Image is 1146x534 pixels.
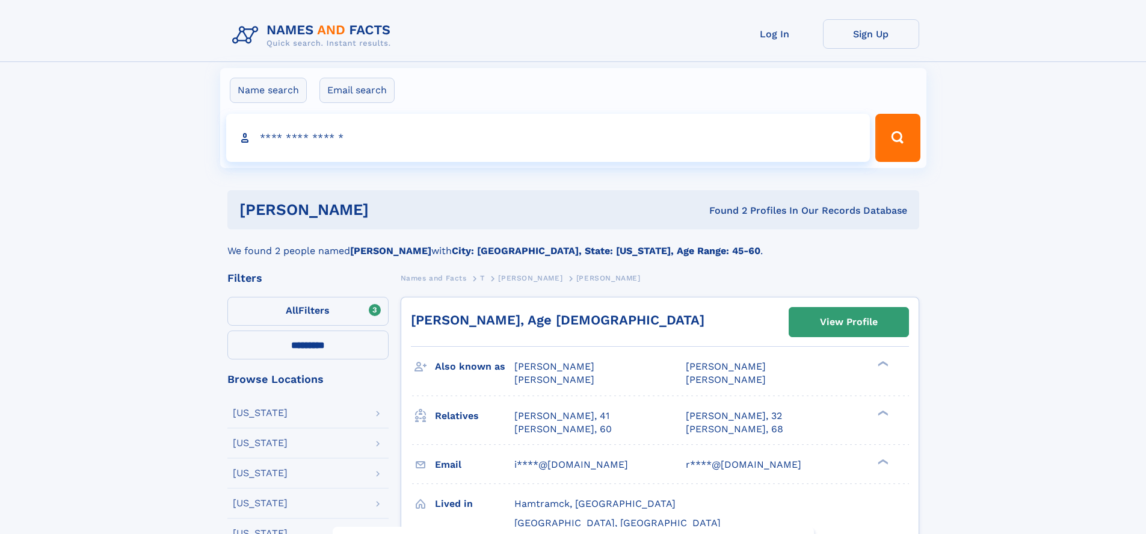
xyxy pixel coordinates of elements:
[435,406,514,426] h3: Relatives
[514,409,609,423] a: [PERSON_NAME], 41
[227,19,401,52] img: Logo Names and Facts
[233,498,288,508] div: [US_STATE]
[435,494,514,514] h3: Lived in
[227,374,389,385] div: Browse Locations
[727,19,823,49] a: Log In
[820,308,878,336] div: View Profile
[875,409,889,417] div: ❯
[401,270,467,285] a: Names and Facts
[480,274,485,282] span: T
[233,438,288,448] div: [US_STATE]
[514,361,594,372] span: [PERSON_NAME]
[239,202,539,217] h1: [PERSON_NAME]
[875,458,889,465] div: ❯
[226,114,870,162] input: search input
[233,408,288,418] div: [US_STATE]
[411,312,704,328] a: [PERSON_NAME], Age [DEMOGRAPHIC_DATA]
[875,360,889,368] div: ❯
[576,274,641,282] span: [PERSON_NAME]
[286,305,298,316] span: All
[514,498,676,509] span: Hamtramck, [GEOGRAPHIC_DATA]
[514,374,594,385] span: [PERSON_NAME]
[686,361,766,372] span: [PERSON_NAME]
[319,78,395,103] label: Email search
[233,468,288,478] div: [US_STATE]
[452,245,760,256] b: City: [GEOGRAPHIC_DATA], State: [US_STATE], Age Range: 45-60
[875,114,920,162] button: Search Button
[227,273,389,284] div: Filters
[480,270,485,285] a: T
[350,245,431,256] b: [PERSON_NAME]
[227,229,919,258] div: We found 2 people named with .
[230,78,307,103] label: Name search
[823,19,919,49] a: Sign Up
[514,423,612,436] a: [PERSON_NAME], 60
[498,274,562,282] span: [PERSON_NAME]
[686,409,782,423] a: [PERSON_NAME], 32
[686,374,766,385] span: [PERSON_NAME]
[498,270,562,285] a: [PERSON_NAME]
[789,308,908,337] a: View Profile
[514,517,721,529] span: [GEOGRAPHIC_DATA], [GEOGRAPHIC_DATA]
[435,356,514,377] h3: Also known as
[686,423,783,436] a: [PERSON_NAME], 68
[227,297,389,326] label: Filters
[435,455,514,475] h3: Email
[539,204,907,217] div: Found 2 Profiles In Our Records Database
